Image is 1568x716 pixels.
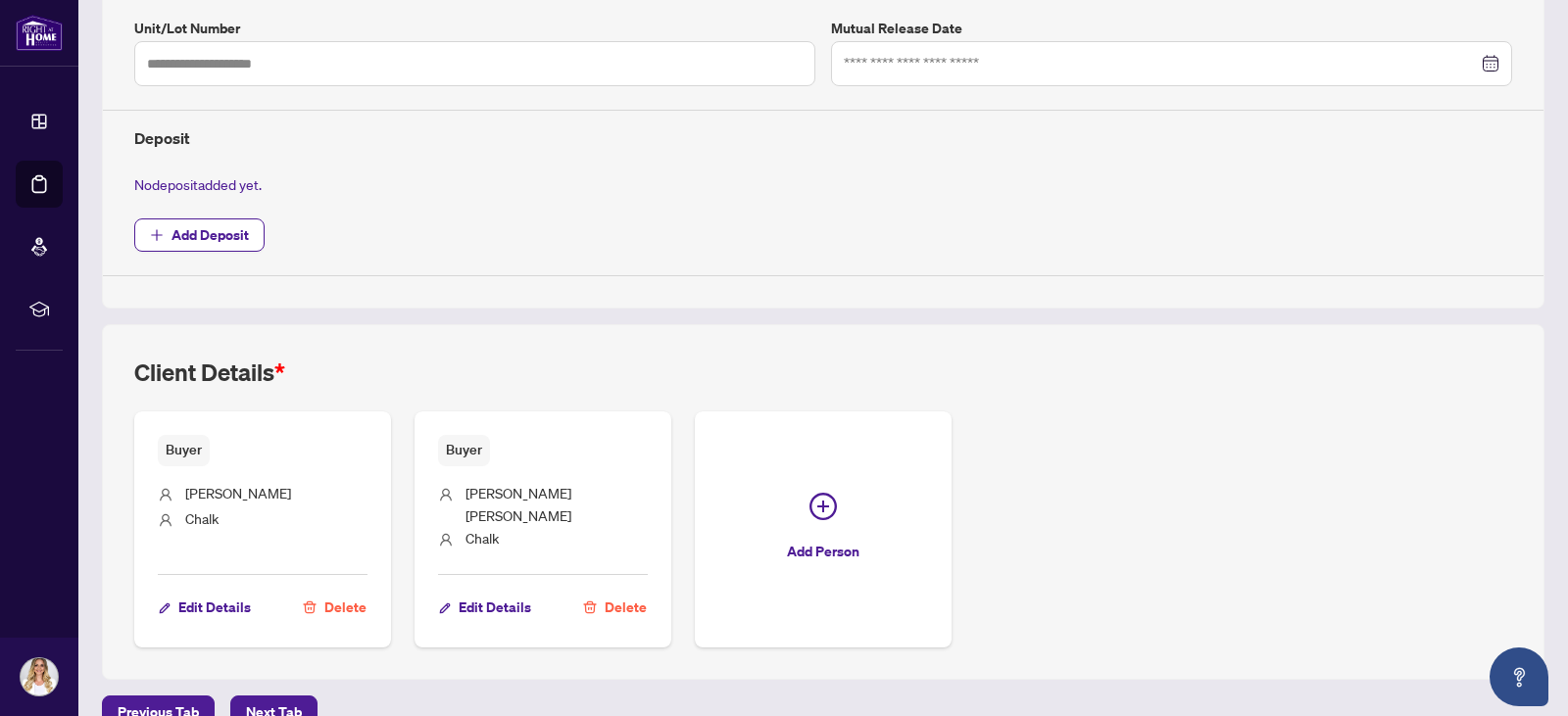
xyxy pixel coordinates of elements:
[465,484,571,524] span: [PERSON_NAME] [PERSON_NAME]
[171,219,249,251] span: Add Deposit
[438,591,532,624] button: Edit Details
[438,435,490,465] span: Buyer
[134,218,265,252] button: Add Deposit
[185,484,291,501] span: [PERSON_NAME]
[302,591,367,624] button: Delete
[134,175,262,193] span: No deposit added yet.
[787,536,859,567] span: Add Person
[178,592,251,623] span: Edit Details
[1490,647,1548,706] button: Open asap
[134,126,1512,150] h4: Deposit
[324,592,367,623] span: Delete
[465,529,499,547] span: Chalk
[21,658,58,695] img: Profile Icon
[16,15,63,51] img: logo
[134,18,815,39] label: Unit/Lot Number
[134,357,285,388] h2: Client Details
[150,228,164,242] span: plus
[831,18,1512,39] label: Mutual Release Date
[695,411,952,647] button: Add Person
[185,509,219,527] span: Chalk
[809,493,837,520] span: plus-circle
[582,591,648,624] button: Delete
[158,435,210,465] span: Buyer
[605,592,647,623] span: Delete
[459,592,531,623] span: Edit Details
[158,591,252,624] button: Edit Details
